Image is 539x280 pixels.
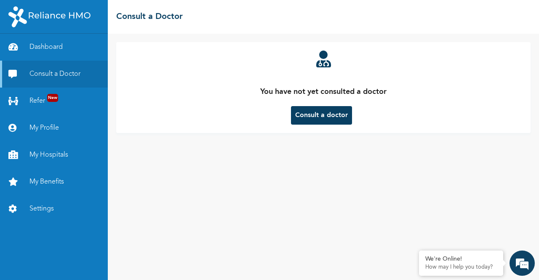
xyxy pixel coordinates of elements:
[138,4,158,24] div: Minimize live chat window
[16,42,34,63] img: d_794563401_company_1708531726252_794563401
[4,251,83,256] span: Conversation
[425,264,497,271] p: How may I help you today?
[425,256,497,263] div: We're Online!
[83,236,161,262] div: FAQs
[49,94,116,179] span: We're online!
[291,106,352,125] button: Consult a doctor
[260,86,387,98] p: You have not yet consulted a doctor
[4,206,160,236] textarea: Type your message and hit 'Enter'
[44,47,141,58] div: Chat with us now
[8,6,91,27] img: RelianceHMO's Logo
[116,11,183,23] h2: Consult a Doctor
[47,94,58,102] span: New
